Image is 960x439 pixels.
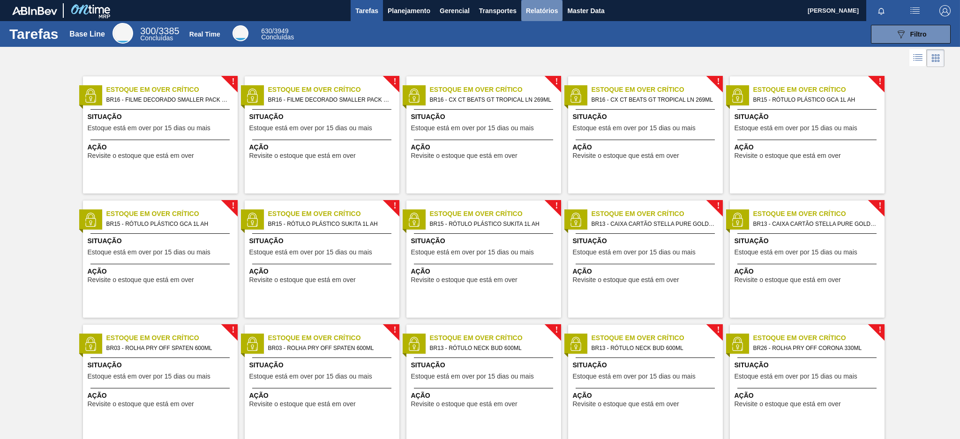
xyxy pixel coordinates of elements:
[88,112,235,122] span: Situação
[9,29,59,39] h1: Tarefas
[753,343,877,353] span: BR26 - ROLHA PRY OFF CORONA 330ML
[88,373,210,380] span: Estoque está em over por 15 dias ou mais
[388,5,430,16] span: Planejamento
[261,27,272,35] span: 630
[871,25,951,44] button: Filtro
[735,276,841,283] span: Revisite o estoque que está em over
[555,202,558,209] span: !
[112,23,133,44] div: Base Line
[735,152,841,159] span: Revisite o estoque que está em over
[753,333,885,343] span: Estoque em Over Crítico
[430,95,554,105] span: BR16 - CX CT BEATS GT TROPICAL LN 269ML
[411,249,534,256] span: Estoque está em over por 15 dias ou mais
[573,249,696,256] span: Estoque está em over por 15 dias ou mais
[735,401,841,408] span: Revisite o estoque que está em over
[411,125,534,132] span: Estoque está em over por 15 dias ou mais
[592,343,715,353] span: BR13 - RÓTULO NECK BUD 600ML
[878,78,881,85] span: !
[909,49,927,67] div: Visão em Lista
[735,236,882,246] span: Situação
[573,236,720,246] span: Situação
[573,401,679,408] span: Revisite o estoque que está em over
[249,142,397,152] span: Ação
[735,391,882,401] span: Ação
[430,209,561,219] span: Estoque em Over Crítico
[83,337,97,351] img: status
[411,391,559,401] span: Ação
[106,95,230,105] span: BR16 - FILME DECORADO SMALLER PACK 269ML
[249,267,397,276] span: Ação
[753,95,877,105] span: BR15 - RÓTULO PLÁSTICO GCA 1L AH
[866,4,896,17] button: Notificações
[411,401,517,408] span: Revisite o estoque que está em over
[939,5,951,16] img: Logout
[355,5,378,16] span: Tarefas
[411,236,559,246] span: Situação
[268,85,399,95] span: Estoque em Over Crítico
[735,125,857,132] span: Estoque está em over por 15 dias ou mais
[411,360,559,370] span: Situação
[83,213,97,227] img: status
[268,343,392,353] span: BR03 - ROLHA PRY OFF SPATEN 600ML
[106,333,238,343] span: Estoque em Over Crítico
[573,373,696,380] span: Estoque está em over por 15 dias ou mais
[592,95,715,105] span: BR16 - CX CT BEATS GT TROPICAL LN 269ML
[249,249,372,256] span: Estoque está em over por 15 dias ou mais
[232,78,234,85] span: !
[573,360,720,370] span: Situação
[526,5,558,16] span: Relatórios
[268,209,399,219] span: Estoque em Over Crítico
[249,373,372,380] span: Estoque está em over por 15 dias ou mais
[717,327,720,334] span: !
[909,5,921,16] img: userActions
[878,202,881,209] span: !
[88,360,235,370] span: Situação
[411,373,534,380] span: Estoque está em over por 15 dias ou mais
[440,5,470,16] span: Gerencial
[573,125,696,132] span: Estoque está em over por 15 dias ou mais
[140,26,179,36] span: / 3385
[88,152,194,159] span: Revisite o estoque que está em over
[88,236,235,246] span: Situação
[569,213,583,227] img: status
[69,30,105,38] div: Base Line
[106,85,238,95] span: Estoque em Over Crítico
[232,202,234,209] span: !
[735,142,882,152] span: Ação
[555,78,558,85] span: !
[730,213,744,227] img: status
[249,401,356,408] span: Revisite o estoque que está em over
[232,327,234,334] span: !
[573,276,679,283] span: Revisite o estoque que está em over
[735,112,882,122] span: Situação
[88,125,210,132] span: Estoque está em over por 15 dias ou mais
[140,26,156,36] span: 300
[140,27,179,41] div: Base Line
[407,89,421,103] img: status
[573,112,720,122] span: Situação
[730,89,744,103] img: status
[88,401,194,408] span: Revisite o estoque que está em over
[753,209,885,219] span: Estoque em Over Crítico
[106,209,238,219] span: Estoque em Over Crítico
[430,333,561,343] span: Estoque em Over Crítico
[479,5,517,16] span: Transportes
[407,337,421,351] img: status
[753,85,885,95] span: Estoque em Over Crítico
[411,112,559,122] span: Situação
[411,267,559,276] span: Ação
[717,202,720,209] span: !
[878,327,881,334] span: !
[569,337,583,351] img: status
[88,276,194,283] span: Revisite o estoque que está em over
[249,152,356,159] span: Revisite o estoque que está em over
[411,142,559,152] span: Ação
[140,34,173,42] span: Concluídas
[393,78,396,85] span: !
[83,89,97,103] img: status
[753,219,877,229] span: BR13 - CAIXA CARTÃO STELLA PURE GOLD 269ML
[88,142,235,152] span: Ação
[245,337,259,351] img: status
[573,391,720,401] span: Ação
[12,7,57,15] img: TNhmsLtSVTkK8tSr43FrP2fwEKptu5GPRR3wAAAABJRU5ErkJggg==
